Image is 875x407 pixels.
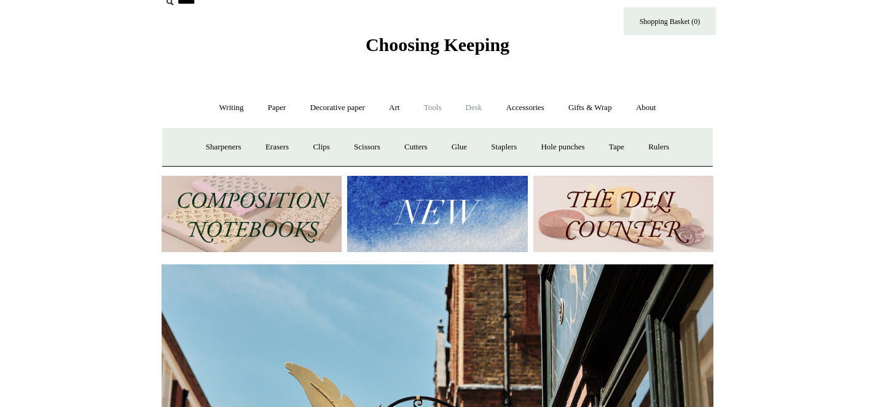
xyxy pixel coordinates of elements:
[254,131,300,164] a: Erasers
[302,131,340,164] a: Clips
[455,92,493,124] a: Desk
[378,92,410,124] a: Art
[598,131,635,164] a: Tape
[208,92,255,124] a: Writing
[366,34,509,55] span: Choosing Keeping
[533,176,713,253] img: The Deli Counter
[495,92,555,124] a: Accessories
[480,131,528,164] a: Staplers
[393,131,439,164] a: Cutters
[637,131,680,164] a: Rulers
[530,131,595,164] a: Hole punches
[441,131,478,164] a: Glue
[257,92,297,124] a: Paper
[195,131,253,164] a: Sharpeners
[366,44,509,53] a: Choosing Keeping
[299,92,376,124] a: Decorative paper
[347,176,527,253] img: New.jpg__PID:f73bdf93-380a-4a35-bcfe-7823039498e1
[343,131,391,164] a: Scissors
[625,92,667,124] a: About
[162,176,342,253] img: 202302 Composition ledgers.jpg__PID:69722ee6-fa44-49dd-a067-31375e5d54ec
[624,7,716,35] a: Shopping Basket (0)
[413,92,453,124] a: Tools
[557,92,623,124] a: Gifts & Wrap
